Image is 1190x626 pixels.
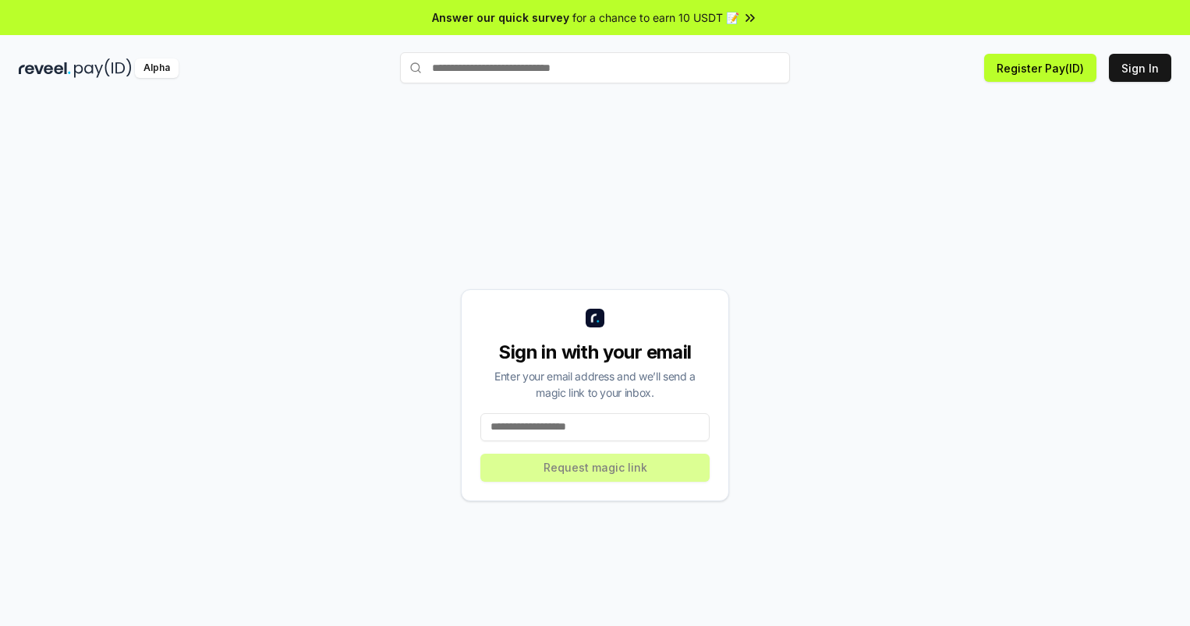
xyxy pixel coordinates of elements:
span: for a chance to earn 10 USDT 📝 [572,9,739,26]
button: Register Pay(ID) [984,54,1096,82]
span: Answer our quick survey [432,9,569,26]
div: Alpha [135,58,179,78]
img: pay_id [74,58,132,78]
img: reveel_dark [19,58,71,78]
img: logo_small [586,309,604,327]
button: Sign In [1109,54,1171,82]
div: Enter your email address and we’ll send a magic link to your inbox. [480,368,710,401]
div: Sign in with your email [480,340,710,365]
